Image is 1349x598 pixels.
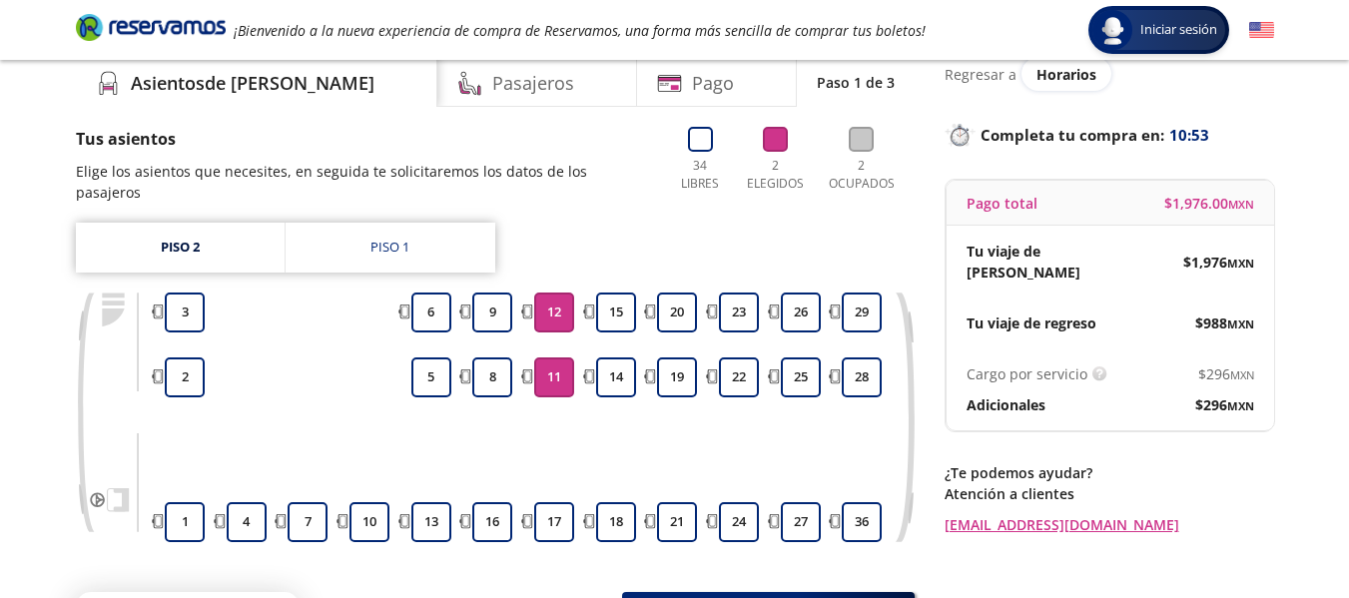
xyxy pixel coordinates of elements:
[1227,398,1254,413] small: MXN
[945,121,1274,149] p: Completa tu compra en :
[534,357,574,397] button: 11
[1227,256,1254,271] small: MXN
[945,64,1016,85] p: Regresar a
[227,502,267,542] button: 4
[472,357,512,397] button: 8
[1132,20,1225,40] span: Iniciar sesión
[76,12,226,48] a: Brand Logo
[945,483,1274,504] p: Atención a clientes
[472,293,512,332] button: 9
[286,223,495,273] a: Piso 1
[692,70,734,97] h4: Pago
[534,502,574,542] button: 17
[534,293,574,332] button: 12
[596,357,636,397] button: 14
[945,462,1274,483] p: ¿Te podemos ayudar?
[842,357,882,397] button: 28
[719,502,759,542] button: 24
[719,293,759,332] button: 23
[967,241,1110,283] p: Tu viaje de [PERSON_NAME]
[657,502,697,542] button: 21
[742,157,809,193] p: 2 Elegidos
[370,238,409,258] div: Piso 1
[165,293,205,332] button: 3
[1195,312,1254,333] span: $ 988
[411,293,451,332] button: 6
[234,21,926,40] em: ¡Bienvenido a la nueva experiencia de compra de Reservamos, una forma más sencilla de comprar tus...
[1249,18,1274,43] button: English
[165,502,205,542] button: 1
[781,293,821,332] button: 26
[945,57,1274,91] div: Regresar a ver horarios
[967,312,1096,333] p: Tu viaje de regreso
[1228,197,1254,212] small: MXN
[1036,65,1096,84] span: Horarios
[967,193,1037,214] p: Pago total
[842,293,882,332] button: 29
[781,502,821,542] button: 27
[1195,394,1254,415] span: $ 296
[165,357,205,397] button: 2
[492,70,574,97] h4: Pasajeros
[596,293,636,332] button: 15
[824,157,900,193] p: 2 Ocupados
[1169,124,1209,147] span: 10:53
[288,502,328,542] button: 7
[411,502,451,542] button: 13
[657,293,697,332] button: 20
[817,72,895,93] p: Paso 1 de 3
[596,502,636,542] button: 18
[1230,367,1254,382] small: MXN
[76,127,653,151] p: Tus asientos
[76,223,285,273] a: Piso 2
[967,363,1087,384] p: Cargo por servicio
[1164,193,1254,214] span: $ 1,976.00
[781,357,821,397] button: 25
[131,70,374,97] h4: Asientos de [PERSON_NAME]
[472,502,512,542] button: 16
[657,357,697,397] button: 19
[719,357,759,397] button: 22
[76,12,226,42] i: Brand Logo
[411,357,451,397] button: 5
[1198,363,1254,384] span: $ 296
[673,157,728,193] p: 34 Libres
[1227,316,1254,331] small: MXN
[1183,252,1254,273] span: $ 1,976
[76,161,653,203] p: Elige los asientos que necesites, en seguida te solicitaremos los datos de los pasajeros
[967,394,1045,415] p: Adicionales
[945,514,1274,535] a: [EMAIL_ADDRESS][DOMAIN_NAME]
[349,502,389,542] button: 10
[842,502,882,542] button: 36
